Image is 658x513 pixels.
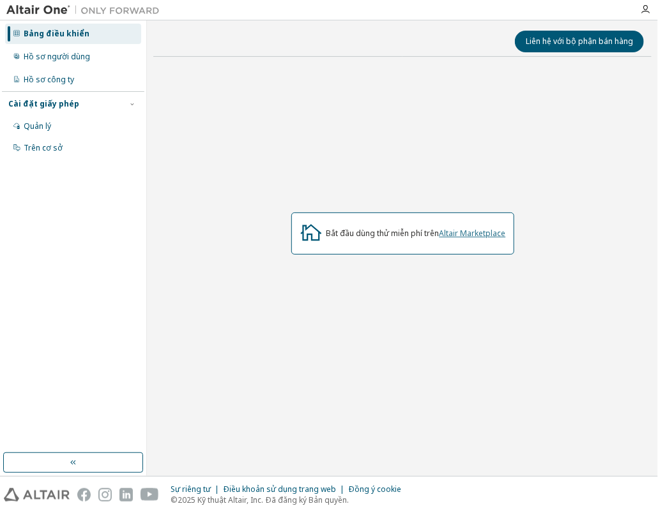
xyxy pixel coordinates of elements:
button: Liên hệ với bộ phận bán hàng [515,31,644,52]
img: youtube.svg [141,488,159,502]
div: Bảng điều khiển [24,29,89,39]
div: Hồ sơ công ty [24,75,74,85]
img: Altair Một [6,4,166,17]
div: Sự riêng tư [171,484,223,494]
p: © [171,494,409,505]
div: Trên cơ sở [24,143,63,153]
div: Điều khoản sử dụng trang web [223,484,348,494]
div: Cài đặt giấy phép [8,99,79,109]
div: Quản lý [24,121,51,131]
font: 2025 Kỹ thuật Altair, Inc. Đã đăng ký Bản quyền. [178,494,349,505]
div: Bắt đầu dùng thử miễn phí trên [326,228,506,239]
img: altair_logo.svg [4,488,70,502]
img: facebook.svg [77,488,91,502]
div: Hồ sơ người dùng [24,52,90,62]
img: linkedin.svg [119,488,133,502]
img: instagram.svg [98,488,112,502]
div: Đồng ý cookie [348,484,409,494]
a: Altair Marketplace [440,228,506,239]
